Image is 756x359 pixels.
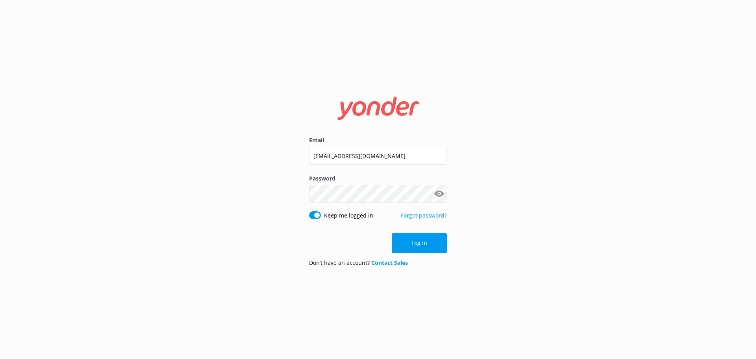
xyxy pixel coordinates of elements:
a: Forgot password? [401,212,447,219]
label: Keep me logged in [324,211,373,220]
button: Show password [431,186,447,202]
label: Password [309,174,447,183]
input: user@emailaddress.com [309,147,447,165]
p: Don’t have an account? [309,259,408,267]
button: Log in [392,233,447,253]
label: Email [309,136,447,145]
a: Contact Sales [371,259,408,266]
